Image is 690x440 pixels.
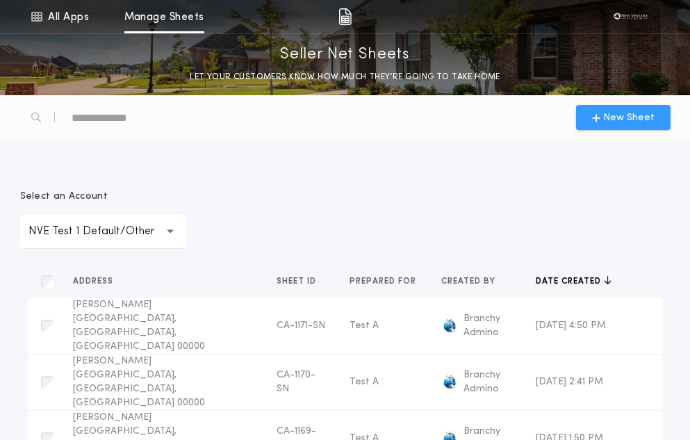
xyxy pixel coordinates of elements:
button: Address [73,275,124,288]
span: Branchy Admino [463,368,514,396]
span: Sheet ID [277,276,319,287]
span: Prepared for [350,276,419,287]
span: CA-1170-SN [277,370,315,394]
button: NVE Test 1 Default/Other [20,215,186,248]
button: Created by [441,275,506,288]
span: Date created [536,276,604,287]
img: img [338,8,352,25]
span: [PERSON_NAME][GEOGRAPHIC_DATA], [GEOGRAPHIC_DATA], [GEOGRAPHIC_DATA] 00000 [73,300,205,352]
span: Test A [350,377,379,387]
span: Created by [441,276,498,287]
p: LET YOUR CUSTOMERS KNOW HOW MUCH THEY’RE GOING TO TAKE HOME [190,70,500,84]
p: Select an Account [20,190,186,204]
span: Address [73,276,116,287]
p: Seller Net Sheets [280,44,410,66]
button: Sheet ID [277,275,327,288]
p: NVE Test 1 Default/Other [28,223,177,240]
img: vs-icon [609,10,651,24]
span: [DATE] 4:50 PM [536,320,606,331]
span: New Sheet [603,111,655,125]
span: Test A [350,320,379,331]
span: Branchy Admino [463,312,514,340]
span: [DATE] 2:41 PM [536,377,603,387]
img: logo [441,374,458,391]
span: [PERSON_NAME][GEOGRAPHIC_DATA], [GEOGRAPHIC_DATA], [GEOGRAPHIC_DATA] 00000 [73,356,205,408]
button: New Sheet [576,105,671,130]
button: Date created [536,275,611,288]
span: CA-1171-SN [277,320,325,331]
img: logo [441,318,458,334]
